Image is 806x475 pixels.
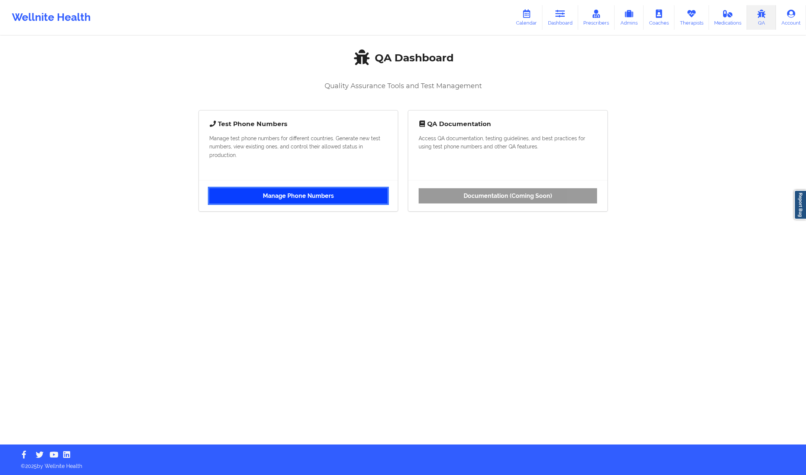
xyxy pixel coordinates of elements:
[776,5,806,30] a: Account
[674,5,709,30] a: Therapists
[709,5,747,30] a: Medications
[510,5,542,30] a: Calendar
[419,120,597,128] div: QA Documentation
[615,5,644,30] a: Admins
[747,5,776,30] a: QA
[16,457,790,470] p: © 2025 by Wellnite Health
[199,51,607,66] h1: QA Dashboard
[419,134,597,151] div: Access QA documentation, testing guidelines, and best practices for using test phone numbers and ...
[644,5,674,30] a: Coaches
[794,190,806,219] a: Report Bug
[209,120,388,128] div: Test Phone Numbers
[199,82,607,90] h3: Quality Assurance Tools and Test Management
[578,5,615,30] a: Prescribers
[542,5,578,30] a: Dashboard
[209,188,388,203] a: Manage Phone Numbers
[209,134,388,159] div: Manage test phone numbers for different countries. Generate new test numbers, view existing ones,...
